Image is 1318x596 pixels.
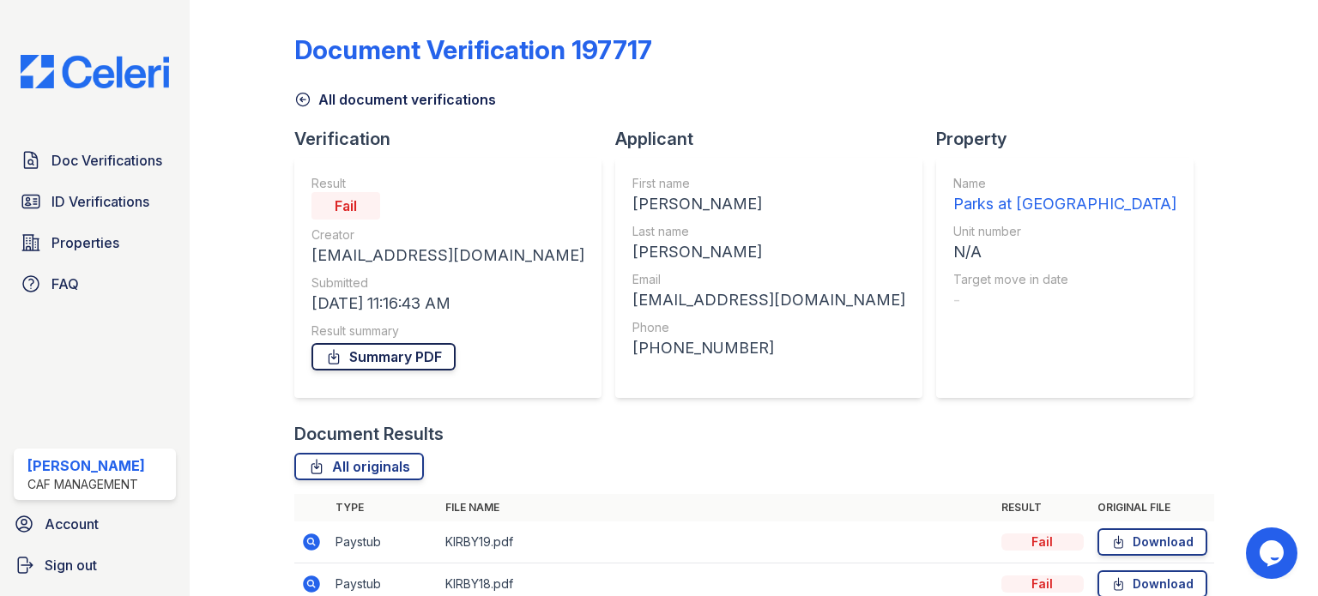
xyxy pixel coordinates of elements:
[632,223,905,240] div: Last name
[953,175,1176,216] a: Name Parks at [GEOGRAPHIC_DATA]
[51,232,119,253] span: Properties
[7,548,183,582] a: Sign out
[953,288,1176,312] div: -
[294,422,444,446] div: Document Results
[632,271,905,288] div: Email
[27,476,145,493] div: CAF Management
[632,192,905,216] div: [PERSON_NAME]
[45,514,99,534] span: Account
[329,494,438,521] th: Type
[438,521,995,563] td: KIRBY19.pdf
[311,292,584,316] div: [DATE] 11:16:43 AM
[438,494,995,521] th: File name
[1097,528,1207,556] a: Download
[1246,527,1301,579] iframe: chat widget
[27,455,145,476] div: [PERSON_NAME]
[632,319,905,336] div: Phone
[294,127,615,151] div: Verification
[311,343,456,370] a: Summary PDF
[632,240,905,264] div: [PERSON_NAME]
[294,34,652,65] div: Document Verification 197717
[311,175,584,192] div: Result
[311,274,584,292] div: Submitted
[51,150,162,171] span: Doc Verifications
[311,244,584,268] div: [EMAIL_ADDRESS][DOMAIN_NAME]
[329,521,438,563] td: Paystub
[294,89,496,110] a: All document verifications
[45,555,97,575] span: Sign out
[311,192,380,220] div: Fail
[7,507,183,541] a: Account
[953,175,1176,192] div: Name
[14,184,176,219] a: ID Verifications
[1001,533,1084,551] div: Fail
[294,453,424,480] a: All originals
[615,127,936,151] div: Applicant
[14,226,176,260] a: Properties
[953,271,1176,288] div: Target move in date
[995,494,1091,521] th: Result
[14,267,176,301] a: FAQ
[14,143,176,178] a: Doc Verifications
[953,240,1176,264] div: N/A
[311,322,584,340] div: Result summary
[311,226,584,244] div: Creator
[1001,575,1084,593] div: Fail
[953,223,1176,240] div: Unit number
[953,192,1176,216] div: Parks at [GEOGRAPHIC_DATA]
[7,55,183,88] img: CE_Logo_Blue-a8612792a0a2168367f1c8372b55b34899dd931a85d93a1a3d3e32e68fde9ad4.png
[51,191,149,212] span: ID Verifications
[632,288,905,312] div: [EMAIL_ADDRESS][DOMAIN_NAME]
[632,336,905,360] div: [PHONE_NUMBER]
[936,127,1207,151] div: Property
[51,274,79,294] span: FAQ
[1091,494,1214,521] th: Original file
[632,175,905,192] div: First name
